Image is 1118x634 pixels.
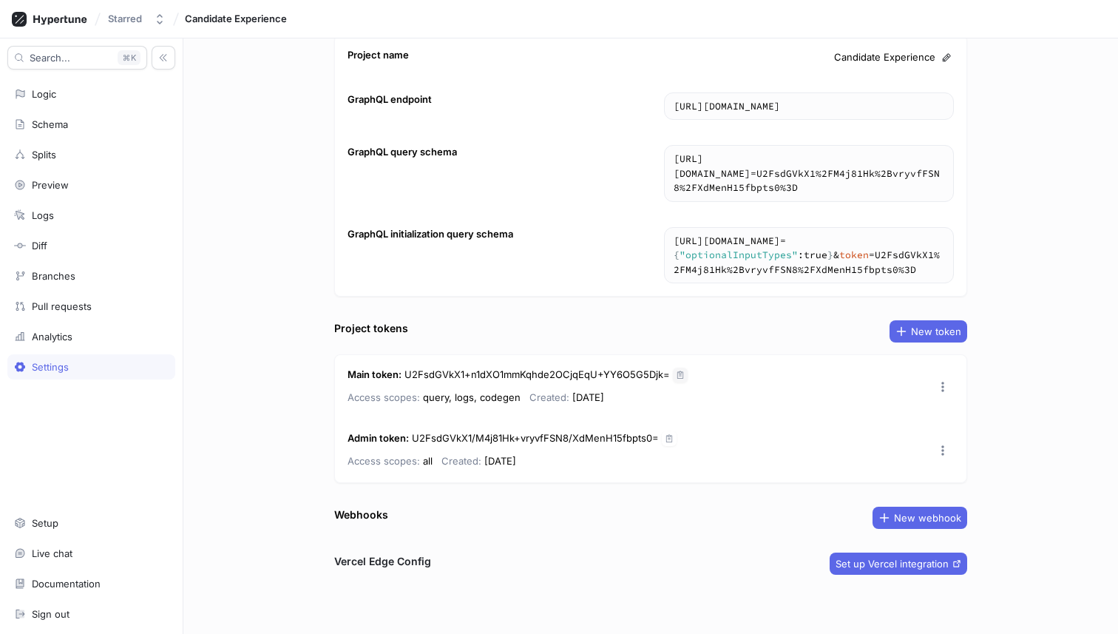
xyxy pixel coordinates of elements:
[32,547,72,559] div: Live chat
[873,507,967,529] button: New webhook
[32,517,58,529] div: Setup
[32,209,54,221] div: Logs
[7,571,175,596] a: Documentation
[348,452,433,470] p: all
[32,149,56,161] div: Splits
[32,88,56,100] div: Logic
[529,388,604,406] p: [DATE]
[32,270,75,282] div: Branches
[412,432,659,444] span: U2FsdGVkX1/M4j81Hk+vryvfFSN8/XdMenH15fbpts0=
[348,391,420,403] span: Access scopes:
[32,361,69,373] div: Settings
[30,53,70,62] span: Search...
[911,327,961,336] span: New token
[32,179,69,191] div: Preview
[32,331,72,343] div: Analytics
[32,608,70,620] div: Sign out
[334,507,388,522] div: Webhooks
[185,13,287,24] span: Candidate Experience
[529,391,569,403] span: Created:
[441,455,481,467] span: Created:
[348,368,402,380] strong: Main token :
[348,145,457,160] div: GraphQL query schema
[441,452,516,470] p: [DATE]
[348,432,409,444] strong: Admin token :
[894,513,961,522] span: New webhook
[348,92,432,107] div: GraphQL endpoint
[102,7,172,31] button: Starred
[348,227,513,242] div: GraphQL initialization query schema
[348,48,409,63] div: Project name
[404,368,670,380] span: U2FsdGVkX1+n1dXO1mmKqhde2OCjqEqU+YY6O5G5Djk=
[108,13,142,25] div: Starred
[665,146,953,201] textarea: [URL][DOMAIN_NAME]
[665,93,953,120] textarea: [URL][DOMAIN_NAME]
[7,46,147,70] button: Search...K
[836,559,949,568] span: Set up Vercel integration
[348,388,521,406] p: query, logs, codegen
[665,228,953,283] textarea: https://[DOMAIN_NAME]/schema?body={"optionalInputTypes":true}&token=U2FsdGVkX1%2FM4j81Hk%2BvryvfF...
[32,578,101,590] div: Documentation
[32,240,47,252] div: Diff
[348,455,420,467] span: Access scopes:
[32,300,92,312] div: Pull requests
[334,320,408,336] div: Project tokens
[834,50,935,65] span: Candidate Experience
[32,118,68,130] div: Schema
[334,553,431,569] h3: Vercel Edge Config
[890,320,967,343] button: New token
[830,553,967,575] button: Set up Vercel integration
[118,50,140,65] div: K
